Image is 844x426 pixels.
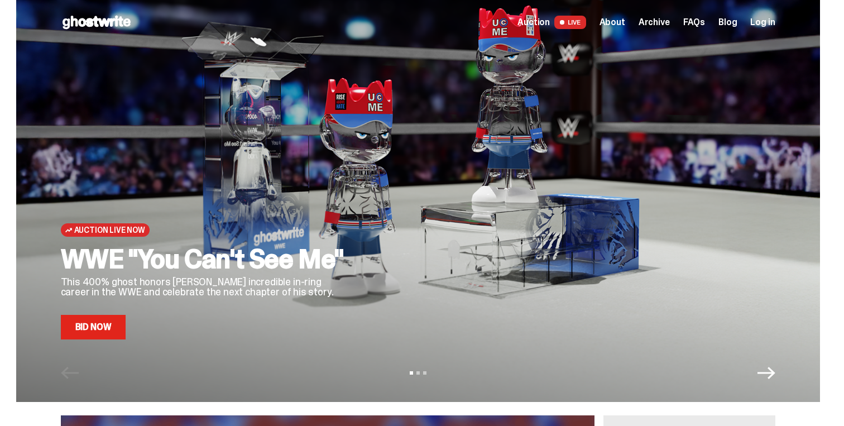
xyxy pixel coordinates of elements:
[600,18,625,27] a: About
[639,18,670,27] a: Archive
[61,277,351,297] p: This 400% ghost honors [PERSON_NAME] incredible in-ring career in the WWE and celebrate the next ...
[683,18,705,27] a: FAQs
[554,16,586,29] span: LIVE
[61,246,351,272] h2: WWE "You Can't See Me"
[410,371,413,375] button: View slide 1
[718,18,737,27] a: Blog
[74,226,145,234] span: Auction Live Now
[757,364,775,382] button: Next
[416,371,420,375] button: View slide 2
[750,18,775,27] a: Log in
[423,371,426,375] button: View slide 3
[517,16,586,29] a: Auction LIVE
[517,18,550,27] span: Auction
[61,315,126,339] a: Bid Now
